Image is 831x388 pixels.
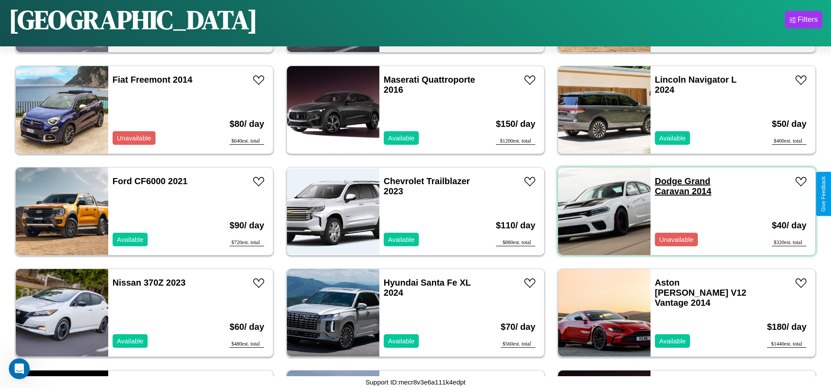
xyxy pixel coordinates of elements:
[659,234,693,245] p: Unavailable
[501,341,535,348] div: $ 560 est. total
[496,212,535,239] h3: $ 110 / day
[496,138,535,145] div: $ 1200 est. total
[655,278,746,308] a: Aston [PERSON_NAME] V12 Vantage 2014
[365,376,465,388] p: Support ID: mecr8v3e6a111k4edpt
[117,335,144,347] p: Available
[9,358,30,379] iframe: Intercom live chat
[230,110,264,138] h3: $ 80 / day
[767,313,806,341] h3: $ 180 / day
[384,278,471,297] a: Hyundai Santa Fe XL 2024
[9,2,258,38] h1: [GEOGRAPHIC_DATA]
[820,176,827,212] div: Give Feedback
[117,234,144,245] p: Available
[230,239,264,246] div: $ 720 est. total
[785,11,822,28] button: Filters
[117,132,151,144] p: Unavailable
[113,278,186,287] a: Nissan 370Z 2023
[230,341,264,348] div: $ 480 est. total
[113,176,187,186] a: Ford CF6000 2021
[496,110,535,138] h3: $ 150 / day
[767,341,806,348] div: $ 1440 est. total
[772,110,806,138] h3: $ 50 / day
[230,212,264,239] h3: $ 90 / day
[113,75,192,84] a: Fiat Freemont 2014
[230,138,264,145] div: $ 640 est. total
[388,132,415,144] p: Available
[655,176,711,196] a: Dodge Grand Caravan 2014
[384,176,470,196] a: Chevrolet Trailblazer 2023
[388,335,415,347] p: Available
[496,239,535,246] div: $ 880 est. total
[772,239,806,246] div: $ 320 est. total
[659,132,686,144] p: Available
[388,234,415,245] p: Available
[230,313,264,341] h3: $ 60 / day
[772,138,806,145] div: $ 400 est. total
[659,335,686,347] p: Available
[655,75,736,94] a: Lincoln Navigator L 2024
[501,313,535,341] h3: $ 70 / day
[772,212,806,239] h3: $ 40 / day
[798,15,818,24] div: Filters
[384,75,475,94] a: Maserati Quattroporte 2016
